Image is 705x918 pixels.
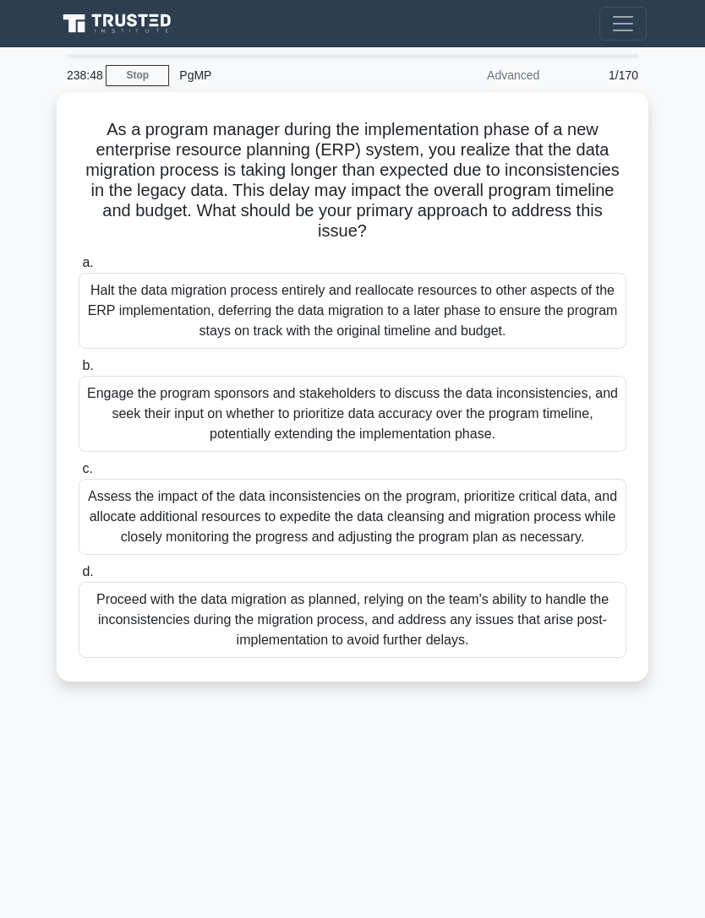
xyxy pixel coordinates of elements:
[79,273,626,349] div: Halt the data migration process entirely and reallocate resources to other aspects of the ERP imp...
[106,65,169,86] a: Stop
[549,58,648,92] div: 1/170
[79,479,626,555] div: Assess the impact of the data inconsistencies on the program, prioritize critical data, and alloc...
[82,255,93,269] span: a.
[77,119,628,242] h5: As a program manager during the implementation phase of a new enterprise resource planning (ERP) ...
[169,58,402,92] div: PgMP
[57,58,106,92] div: 238:48
[82,564,93,579] span: d.
[82,358,93,372] span: b.
[402,58,549,92] div: Advanced
[599,7,647,41] button: Toggle navigation
[79,582,626,658] div: Proceed with the data migration as planned, relying on the team's ability to handle the inconsist...
[82,461,92,475] span: c.
[79,376,626,452] div: Engage the program sponsors and stakeholders to discuss the data inconsistencies, and seek their ...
